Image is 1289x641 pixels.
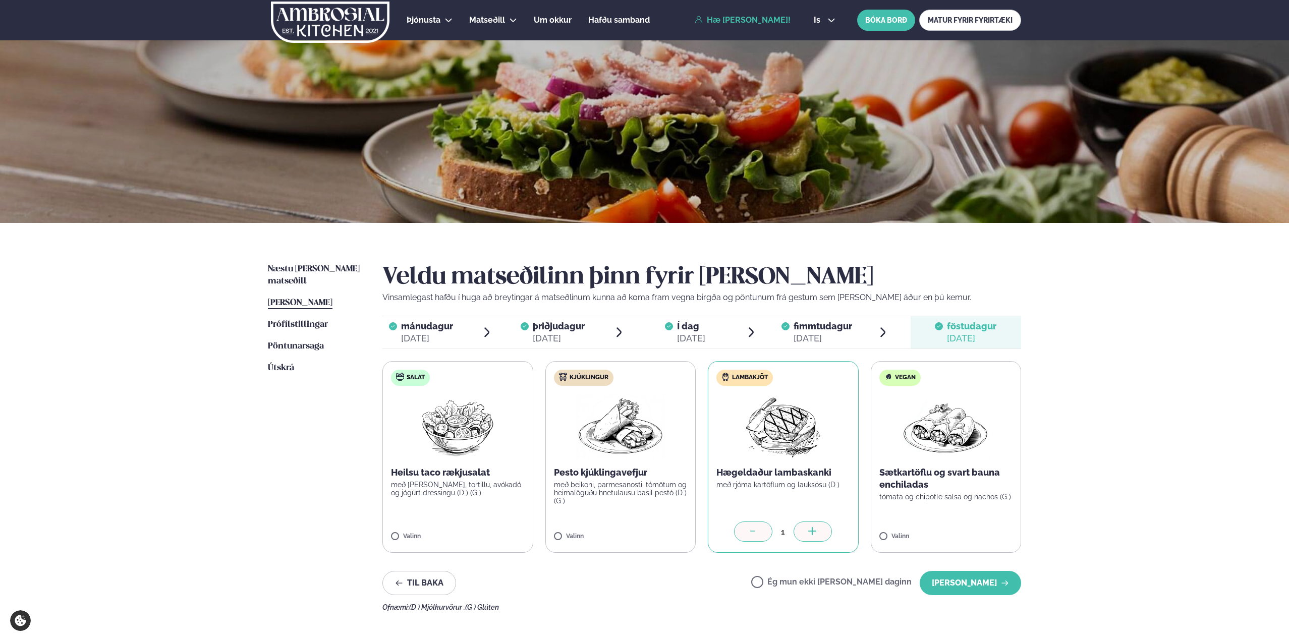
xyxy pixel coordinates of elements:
[407,14,440,26] a: Þjónusta
[739,394,828,458] img: Beef-Meat.png
[902,394,990,458] img: Enchilada.png
[554,481,688,505] p: með beikoni, parmesanosti, tómötum og heimalöguðu hnetulausu basil pestó (D ) (G )
[407,15,440,25] span: Þjónusta
[268,319,328,331] a: Prófílstillingar
[268,265,360,285] span: Næstu [PERSON_NAME] matseðill
[268,297,332,309] a: [PERSON_NAME]
[794,332,852,344] div: [DATE]
[268,340,324,353] a: Pöntunarsaga
[382,603,1021,611] div: Ofnæmi:
[268,364,294,372] span: Útskrá
[268,320,328,329] span: Prófílstillingar
[588,14,650,26] a: Hafðu samband
[588,15,650,25] span: Hafðu samband
[576,394,665,458] img: Wraps.png
[772,526,794,538] div: 1
[533,332,585,344] div: [DATE]
[268,299,332,307] span: [PERSON_NAME]
[716,467,850,479] p: Hægeldaður lambaskanki
[382,571,456,595] button: Til baka
[695,16,791,25] a: Hæ [PERSON_NAME]!
[401,332,453,344] div: [DATE]
[401,321,453,331] span: mánudagur
[382,263,1021,292] h2: Veldu matseðilinn þinn fyrir [PERSON_NAME]
[396,373,404,381] img: salad.svg
[794,321,852,331] span: fimmtudagur
[806,16,844,24] button: is
[409,603,465,611] span: (D ) Mjólkurvörur ,
[879,467,1013,491] p: Sætkartöflu og svart bauna enchiladas
[268,263,362,287] a: Næstu [PERSON_NAME] matseðill
[469,15,505,25] span: Matseðill
[920,571,1021,595] button: [PERSON_NAME]
[391,481,525,497] p: með [PERSON_NAME], tortillu, avókadó og jógúrt dressingu (D ) (G )
[534,14,572,26] a: Um okkur
[534,15,572,25] span: Um okkur
[270,2,390,43] img: logo
[677,332,705,344] div: [DATE]
[268,362,294,374] a: Útskrá
[884,373,892,381] img: Vegan.svg
[554,467,688,479] p: Pesto kjúklingavefjur
[879,493,1013,501] p: tómata og chipotle salsa og nachos (G )
[407,374,425,382] span: Salat
[716,481,850,489] p: með rjóma kartöflum og lauksósu (D )
[947,332,996,344] div: [DATE]
[465,603,499,611] span: (G ) Glúten
[947,321,996,331] span: föstudagur
[469,14,505,26] a: Matseðill
[895,374,916,382] span: Vegan
[268,342,324,351] span: Pöntunarsaga
[677,320,705,332] span: Í dag
[814,16,823,24] span: is
[382,292,1021,304] p: Vinsamlegast hafðu í huga að breytingar á matseðlinum kunna að koma fram vegna birgða og pöntunum...
[559,373,567,381] img: chicken.svg
[570,374,608,382] span: Kjúklingur
[391,467,525,479] p: Heilsu taco rækjusalat
[10,610,31,631] a: Cookie settings
[732,374,768,382] span: Lambakjöt
[413,394,502,458] img: Salad.png
[533,321,585,331] span: þriðjudagur
[857,10,915,31] button: BÓKA BORÐ
[721,373,730,381] img: Lamb.svg
[919,10,1021,31] a: MATUR FYRIR FYRIRTÆKI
